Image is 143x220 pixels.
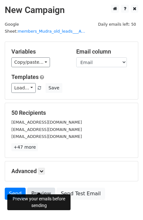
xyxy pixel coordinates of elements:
h5: Variables [11,48,67,55]
button: Save [46,83,62,93]
a: Copy/paste... [11,57,50,67]
small: [EMAIL_ADDRESS][DOMAIN_NAME] [11,120,82,125]
a: Send [5,188,26,200]
h5: Email column [76,48,132,55]
a: Preview [27,188,55,200]
small: Google Sheet: [5,22,85,34]
span: Daily emails left: 50 [96,21,138,28]
div: Preview your emails before sending [7,194,71,210]
a: +47 more [11,143,38,151]
small: [EMAIL_ADDRESS][DOMAIN_NAME] [11,127,82,132]
a: Templates [11,74,39,80]
h5: 50 Recipients [11,109,132,116]
h2: New Campaign [5,5,138,16]
a: Daily emails left: 50 [96,22,138,27]
h5: Advanced [11,168,132,175]
a: Send Test Email [57,188,105,200]
small: [EMAIL_ADDRESS][DOMAIN_NAME] [11,134,82,139]
a: members_Mudra_old_leads___A... [18,29,85,34]
iframe: Chat Widget [111,190,143,220]
a: Load... [11,83,36,93]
